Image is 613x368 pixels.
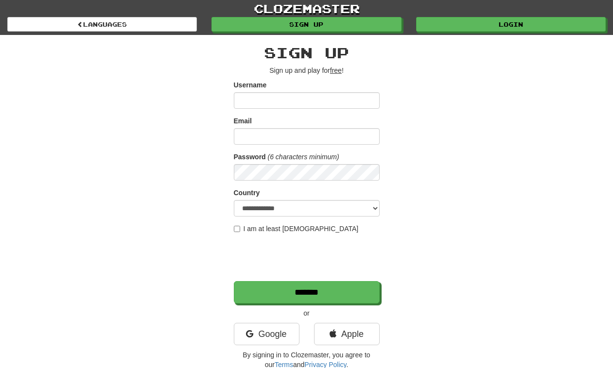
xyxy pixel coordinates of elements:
[234,80,267,90] label: Username
[234,45,380,61] h2: Sign up
[416,17,606,32] a: Login
[7,17,197,32] a: Languages
[314,323,380,345] a: Apple
[234,226,240,232] input: I am at least [DEMOGRAPHIC_DATA]
[268,153,339,161] em: (6 characters minimum)
[234,323,299,345] a: Google
[211,17,401,32] a: Sign up
[234,238,382,276] iframe: reCAPTCHA
[234,224,359,234] label: I am at least [DEMOGRAPHIC_DATA]
[234,188,260,198] label: Country
[234,152,266,162] label: Password
[330,67,342,74] u: free
[234,116,252,126] label: Email
[234,66,380,75] p: Sign up and play for !
[234,308,380,318] p: or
